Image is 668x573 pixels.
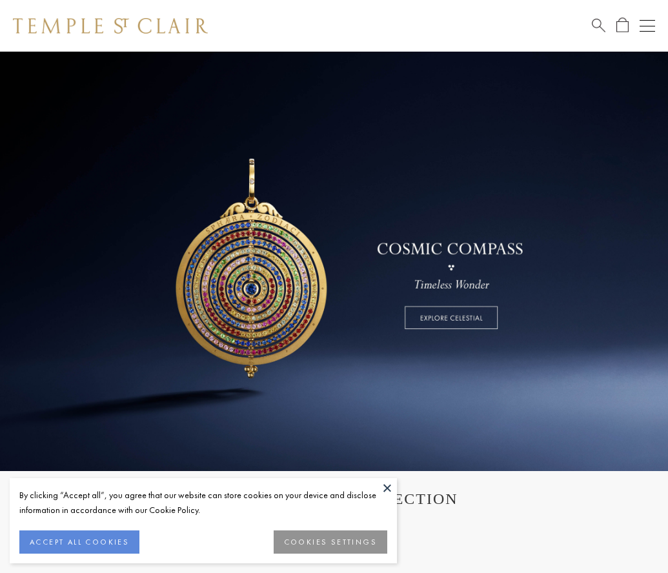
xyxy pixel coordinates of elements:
a: Open Shopping Bag [616,17,629,34]
img: Temple St. Clair [13,18,208,34]
button: ACCEPT ALL COOKIES [19,530,139,554]
button: COOKIES SETTINGS [274,530,387,554]
div: By clicking “Accept all”, you agree that our website can store cookies on your device and disclos... [19,488,387,518]
a: Search [592,17,605,34]
button: Open navigation [640,18,655,34]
